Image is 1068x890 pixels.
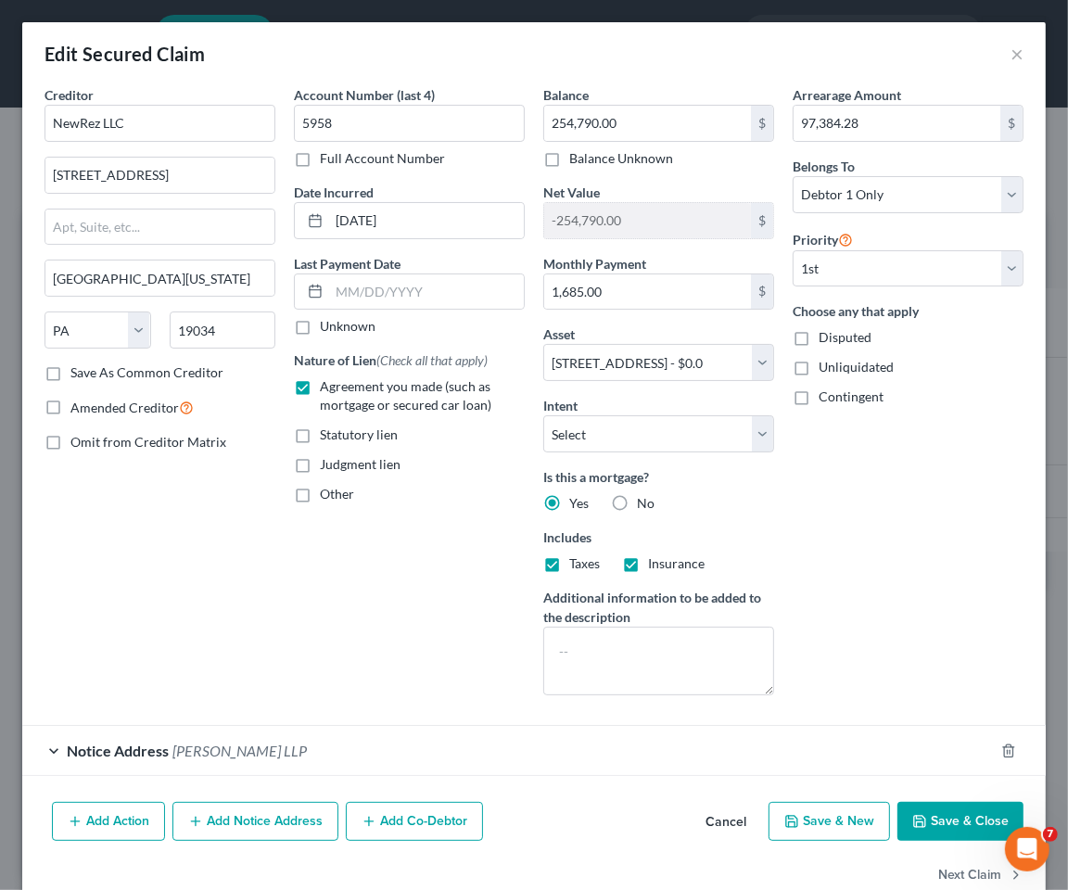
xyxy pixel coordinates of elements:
span: Creditor [44,87,94,103]
input: Enter zip... [170,311,276,349]
span: Omit from Creditor Matrix [70,434,226,450]
label: Is this a mortgage? [543,467,774,487]
div: $ [751,274,773,310]
span: Yes [569,495,589,511]
input: Enter address... [45,158,274,193]
button: Cancel [691,804,761,841]
div: $ [751,106,773,141]
span: Insurance [648,555,705,571]
label: Intent [543,396,578,415]
input: MM/DD/YYYY [329,274,524,310]
span: [PERSON_NAME] LLP [172,742,307,759]
span: Disputed [819,329,871,345]
label: Unknown [320,317,375,336]
span: Belongs To [793,159,855,174]
span: Taxes [569,555,600,571]
input: XXXX [294,105,525,142]
label: Full Account Number [320,149,445,168]
label: Arrearage Amount [793,85,901,105]
button: Add Notice Address [172,802,338,841]
span: Agreement you made (such as mortgage or secured car loan) [320,378,491,413]
input: Apt, Suite, etc... [45,210,274,245]
span: No [637,495,655,511]
input: 0.00 [794,106,1000,141]
label: Balance Unknown [569,149,673,168]
span: (Check all that apply) [376,352,488,368]
label: Net Value [543,183,600,202]
iframe: Intercom live chat [1005,827,1049,871]
input: 0.00 [544,203,751,238]
label: Nature of Lien [294,350,488,370]
label: Balance [543,85,589,105]
input: MM/DD/YYYY [329,203,524,238]
button: Save & New [769,802,890,841]
span: Judgment lien [320,456,400,472]
span: Notice Address [67,742,169,759]
input: 0.00 [544,106,751,141]
input: Search creditor by name... [44,105,275,142]
label: Date Incurred [294,183,374,202]
label: Monthly Payment [543,254,646,273]
span: Statutory lien [320,426,398,442]
label: Last Payment Date [294,254,400,273]
button: Add Action [52,802,165,841]
label: Choose any that apply [793,301,1023,321]
div: $ [751,203,773,238]
label: Save As Common Creditor [70,363,223,382]
label: Account Number (last 4) [294,85,435,105]
button: Add Co-Debtor [346,802,483,841]
span: Amended Creditor [70,400,179,415]
span: 7 [1043,827,1058,842]
div: $ [1000,106,1023,141]
label: Additional information to be added to the description [543,588,774,627]
span: Other [320,486,354,502]
input: Enter city... [45,261,274,296]
span: Unliquidated [819,359,894,375]
input: 0.00 [544,274,751,310]
label: Includes [543,528,774,547]
div: Edit Secured Claim [44,41,205,67]
label: Priority [793,228,853,250]
button: × [1011,43,1023,65]
span: Asset [543,326,575,342]
span: Contingent [819,388,884,404]
button: Save & Close [897,802,1023,841]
